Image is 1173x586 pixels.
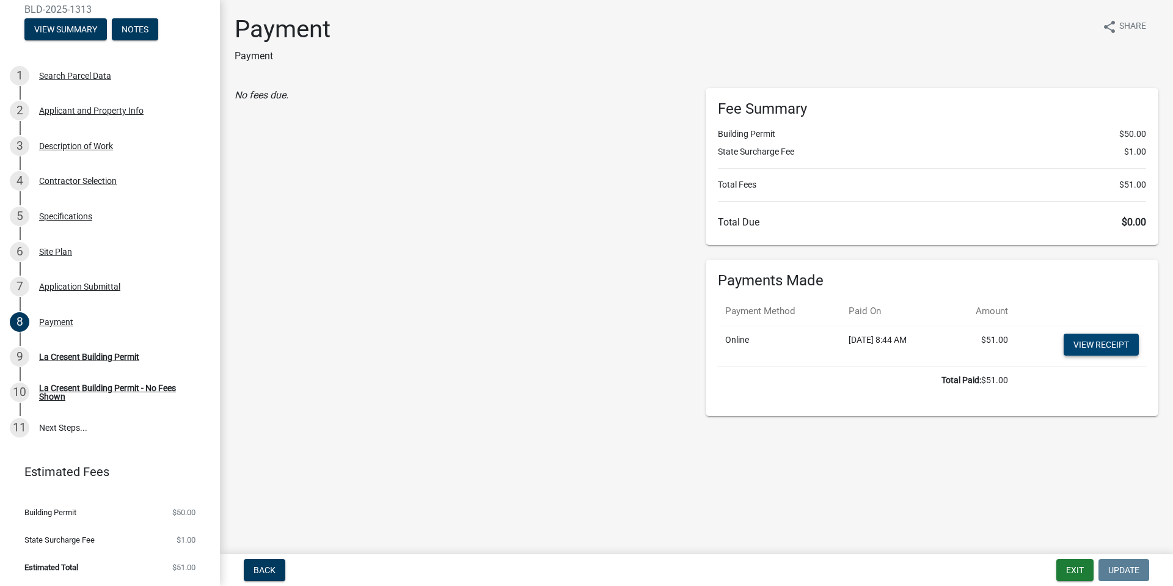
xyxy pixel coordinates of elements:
[112,18,158,40] button: Notes
[24,18,107,40] button: View Summary
[39,247,72,256] div: Site Plan
[941,375,981,385] b: Total Paid:
[10,66,29,86] div: 1
[1119,20,1146,34] span: Share
[10,101,29,120] div: 2
[10,207,29,226] div: 5
[10,312,29,332] div: 8
[1119,128,1146,141] span: $50.00
[39,142,113,150] div: Description of Work
[10,136,29,156] div: 3
[112,25,158,35] wm-modal-confirm: Notes
[244,559,285,581] button: Back
[1092,15,1156,38] button: shareShare
[39,353,139,361] div: La Cresent Building Permit
[841,326,947,366] td: [DATE] 8:44 AM
[39,177,117,185] div: Contractor Selection
[1056,559,1094,581] button: Exit
[24,508,76,516] span: Building Permit
[172,563,195,571] span: $51.00
[39,384,200,401] div: La Cresent Building Permit - No Fees Shown
[947,326,1015,366] td: $51.00
[841,297,947,326] th: Paid On
[39,71,111,80] div: Search Parcel Data
[10,277,29,296] div: 7
[10,242,29,262] div: 6
[1119,178,1146,191] span: $51.00
[39,282,120,291] div: Application Submittal
[718,178,1146,191] li: Total Fees
[1108,565,1139,575] span: Update
[718,366,1015,394] td: $51.00
[24,536,95,544] span: State Surcharge Fee
[1102,20,1117,34] i: share
[177,536,195,544] span: $1.00
[235,89,288,101] i: No fees due.
[1122,216,1146,228] span: $0.00
[24,4,195,15] span: BLD-2025-1313
[1098,559,1149,581] button: Update
[1124,145,1146,158] span: $1.00
[718,100,1146,118] h6: Fee Summary
[718,216,1146,228] h6: Total Due
[947,297,1015,326] th: Amount
[172,508,195,516] span: $50.00
[718,297,841,326] th: Payment Method
[10,418,29,438] div: 11
[10,460,200,484] a: Estimated Fees
[718,128,1146,141] li: Building Permit
[235,49,331,64] p: Payment
[718,272,1146,290] h6: Payments Made
[718,145,1146,158] li: State Surcharge Fee
[718,326,841,366] td: Online
[24,563,78,571] span: Estimated Total
[10,347,29,367] div: 9
[235,15,331,44] h1: Payment
[39,212,92,221] div: Specifications
[39,106,144,115] div: Applicant and Property Info
[39,318,73,326] div: Payment
[10,171,29,191] div: 4
[254,565,276,575] span: Back
[1064,334,1139,356] a: View receipt
[10,383,29,402] div: 10
[24,25,107,35] wm-modal-confirm: Summary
